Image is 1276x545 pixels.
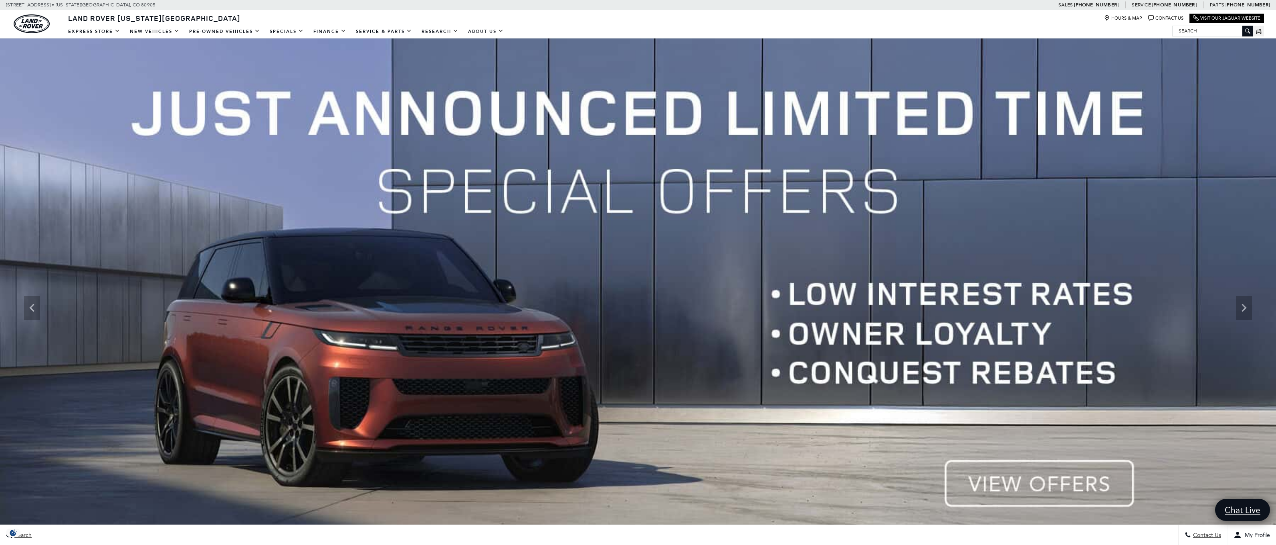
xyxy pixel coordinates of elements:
[309,24,351,38] a: Finance
[1058,2,1073,8] span: Sales
[1132,2,1151,8] span: Service
[1074,2,1119,8] a: [PHONE_NUMBER]
[265,24,309,38] a: Specials
[1221,505,1264,515] span: Chat Live
[463,24,509,38] a: About Us
[4,529,22,537] section: Click to Open Cookie Consent Modal
[63,13,245,23] a: Land Rover [US_STATE][GEOGRAPHIC_DATA]
[68,13,240,23] span: Land Rover [US_STATE][GEOGRAPHIC_DATA]
[4,529,22,537] img: Opt-Out Icon
[1210,2,1224,8] span: Parts
[1226,2,1270,8] a: [PHONE_NUMBER]
[1173,26,1253,36] input: Search
[1193,15,1260,21] a: Visit Our Jaguar Website
[24,296,40,320] div: Previous
[1215,499,1270,521] a: Chat Live
[1148,15,1183,21] a: Contact Us
[1191,532,1221,539] span: Contact Us
[1104,15,1142,21] a: Hours & Map
[63,24,509,38] nav: Main Navigation
[1152,2,1197,8] a: [PHONE_NUMBER]
[1242,532,1270,539] span: My Profile
[417,24,463,38] a: Research
[351,24,417,38] a: Service & Parts
[125,24,184,38] a: New Vehicles
[14,14,50,33] a: land-rover
[6,2,155,8] a: [STREET_ADDRESS] • [US_STATE][GEOGRAPHIC_DATA], CO 80905
[1228,525,1276,545] button: Open user profile menu
[184,24,265,38] a: Pre-Owned Vehicles
[14,14,50,33] img: Land Rover
[63,24,125,38] a: EXPRESS STORE
[1236,296,1252,320] div: Next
